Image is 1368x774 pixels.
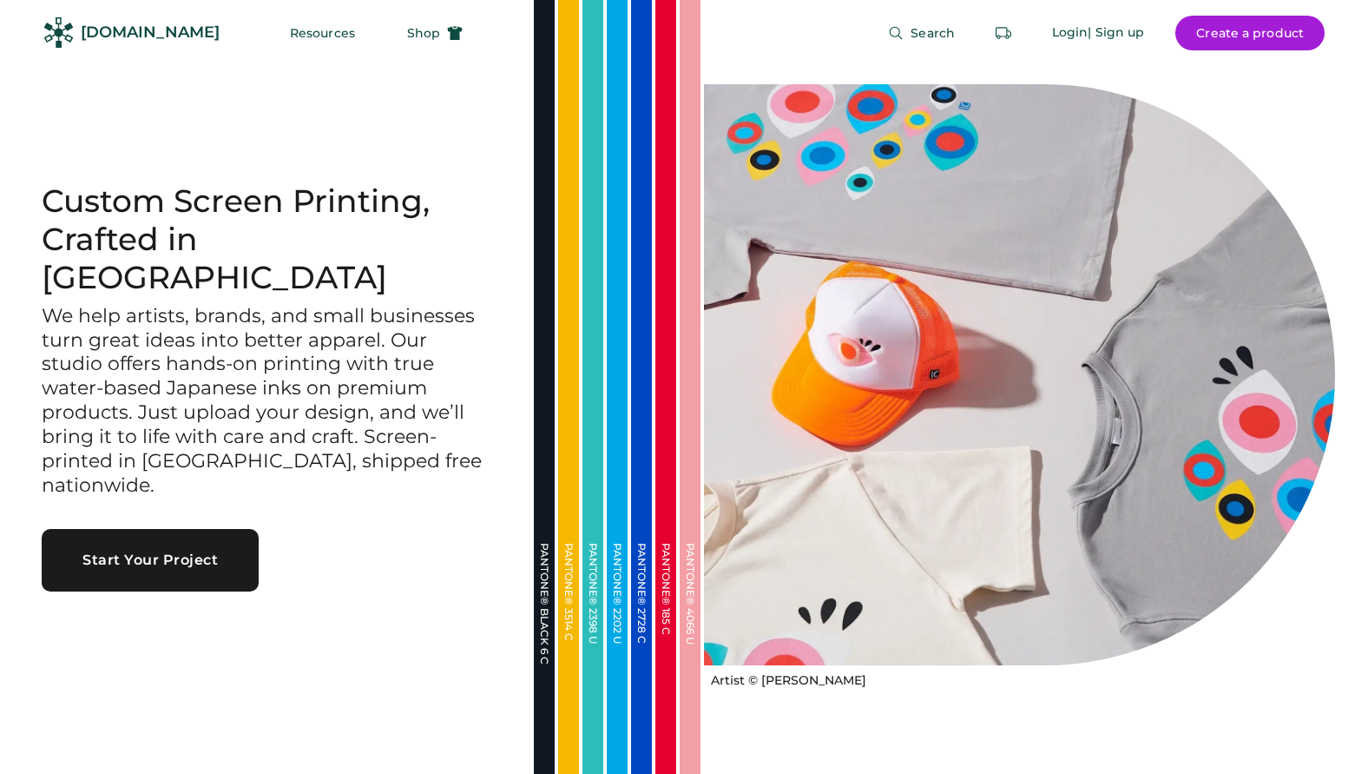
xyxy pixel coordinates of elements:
img: Rendered Logo - Screens [43,17,74,48]
div: | Sign up [1088,24,1144,42]
div: Artist © [PERSON_NAME] [711,672,866,690]
div: [DOMAIN_NAME] [81,22,220,43]
div: PANTONE® 2398 U [588,543,598,717]
a: Artist © [PERSON_NAME] [704,665,866,690]
button: Resources [269,16,376,50]
button: Retrieve an order [986,16,1021,50]
div: PANTONE® 4066 U [685,543,695,717]
div: PANTONE® 185 C [661,543,671,717]
h1: Custom Screen Printing, Crafted in [GEOGRAPHIC_DATA] [42,182,492,297]
div: PANTONE® 3514 C [563,543,574,717]
div: Login [1052,24,1088,42]
span: Search [911,27,955,39]
button: Shop [386,16,483,50]
span: Shop [407,27,440,39]
div: PANTONE® BLACK 6 C [539,543,549,717]
div: PANTONE® 2202 U [612,543,622,717]
iframe: Front Chat [1286,696,1360,771]
div: PANTONE® 2728 C [636,543,647,717]
button: Search [867,16,976,50]
button: Start Your Project [42,529,259,592]
h3: We help artists, brands, and small businesses turn great ideas into better apparel. Our studio of... [42,304,492,499]
button: Create a product [1175,16,1325,50]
